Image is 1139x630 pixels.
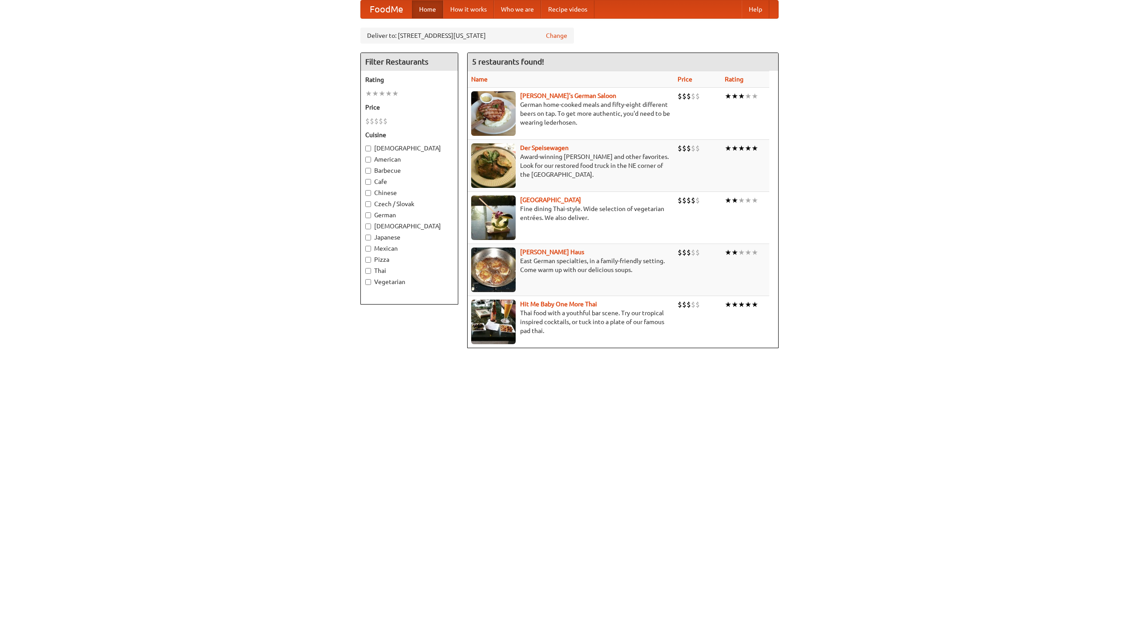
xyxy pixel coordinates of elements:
h4: Filter Restaurants [361,53,458,71]
li: $ [691,300,695,309]
label: Vegetarian [365,277,453,286]
li: ★ [725,248,731,257]
label: Mexican [365,244,453,253]
li: $ [678,143,682,153]
a: [PERSON_NAME] Haus [520,248,584,256]
input: Vegetarian [365,279,371,285]
li: $ [687,195,691,205]
li: ★ [725,91,731,101]
input: Japanese [365,235,371,240]
li: ★ [745,248,751,257]
li: $ [691,143,695,153]
li: ★ [751,143,758,153]
ng-pluralize: 5 restaurants found! [472,57,544,66]
input: American [365,157,371,163]
li: ★ [745,91,751,101]
b: Hit Me Baby One More Thai [520,301,597,308]
li: ★ [751,91,758,101]
a: Price [678,76,692,83]
li: $ [695,143,700,153]
h5: Cuisine [365,130,453,139]
li: ★ [725,143,731,153]
li: ★ [725,195,731,205]
label: Czech / Slovak [365,199,453,208]
img: speisewagen.jpg [471,143,516,188]
input: Barbecue [365,168,371,174]
li: $ [682,91,687,101]
label: Pizza [365,255,453,264]
img: babythai.jpg [471,300,516,344]
li: ★ [731,300,738,309]
label: American [365,155,453,164]
p: Award-winning [PERSON_NAME] and other favorites. Look for our restored food truck in the NE corne... [471,152,670,179]
li: $ [678,300,682,309]
li: $ [695,91,700,101]
li: ★ [738,195,745,205]
li: ★ [745,195,751,205]
li: ★ [385,89,392,98]
label: German [365,211,453,219]
li: $ [687,91,691,101]
li: ★ [731,91,738,101]
li: $ [691,195,695,205]
a: Change [546,31,567,40]
a: [GEOGRAPHIC_DATA] [520,196,581,203]
input: Pizza [365,257,371,263]
li: $ [678,195,682,205]
a: FoodMe [361,0,412,18]
label: Thai [365,266,453,275]
a: [PERSON_NAME]'s German Saloon [520,92,616,99]
li: ★ [738,143,745,153]
input: Mexican [365,246,371,252]
input: Czech / Slovak [365,201,371,207]
img: satay.jpg [471,195,516,240]
li: $ [682,195,687,205]
p: East German specialties, in a family-friendly setting. Come warm up with our delicious soups. [471,256,670,274]
p: Thai food with a youthful bar scene. Try our tropical inspired cocktails, or tuck into a plate of... [471,309,670,335]
li: ★ [392,89,399,98]
a: Home [412,0,443,18]
input: [DEMOGRAPHIC_DATA] [365,146,371,151]
li: $ [695,195,700,205]
li: $ [687,248,691,257]
li: $ [695,248,700,257]
li: $ [678,248,682,257]
li: $ [691,91,695,101]
a: Name [471,76,488,83]
input: German [365,212,371,218]
img: kohlhaus.jpg [471,248,516,292]
li: $ [682,300,687,309]
h5: Price [365,103,453,112]
li: ★ [738,248,745,257]
li: ★ [365,89,372,98]
label: Japanese [365,233,453,242]
li: ★ [745,300,751,309]
img: esthers.jpg [471,91,516,136]
div: Deliver to: [STREET_ADDRESS][US_STATE] [360,28,574,44]
a: Rating [725,76,743,83]
li: $ [374,116,379,126]
li: ★ [738,300,745,309]
a: Help [742,0,769,18]
input: Cafe [365,179,371,185]
a: Who we are [494,0,541,18]
li: ★ [745,143,751,153]
li: ★ [751,248,758,257]
li: $ [691,248,695,257]
li: $ [370,116,374,126]
input: [DEMOGRAPHIC_DATA] [365,224,371,229]
input: Thai [365,268,371,274]
li: $ [682,143,687,153]
a: Recipe videos [541,0,594,18]
label: Chinese [365,188,453,197]
li: ★ [738,91,745,101]
label: [DEMOGRAPHIC_DATA] [365,222,453,231]
p: Fine dining Thai-style. Wide selection of vegetarian entrées. We also deliver. [471,204,670,222]
li: ★ [379,89,385,98]
li: $ [383,116,388,126]
label: Cafe [365,177,453,186]
li: ★ [751,195,758,205]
